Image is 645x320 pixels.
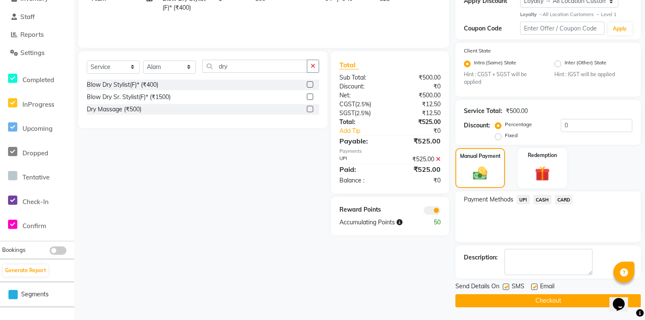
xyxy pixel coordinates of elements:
small: Hint : IGST will be applied [554,71,632,78]
span: UPI [517,195,530,204]
a: Staff [2,12,72,22]
div: Blow Dry Sr. Stylist(F)* (₹1500) [87,93,171,102]
div: ₹12.50 [390,109,447,118]
span: Tentative [22,173,50,181]
label: Percentage [505,121,532,128]
div: All Location Customers → Level 1 [520,11,632,18]
div: ₹525.00 [390,155,447,164]
input: Search or Scan [202,60,307,73]
label: Manual Payment [460,152,501,160]
div: Payable: [333,136,390,146]
div: Paid: [333,164,390,174]
div: ₹500.00 [390,91,447,100]
div: ₹0 [390,176,447,185]
span: SGST [339,109,355,117]
a: Add Tip [333,127,400,135]
span: Completed [22,76,54,84]
label: Redemption [528,152,557,159]
div: Coupon Code [464,24,520,33]
div: Accumulating Points [333,218,419,227]
div: ₹12.50 [390,100,447,109]
div: Sub Total: [333,73,390,82]
div: Total: [333,118,390,127]
div: Balance : [333,176,390,185]
div: ₹500.00 [506,107,528,116]
label: Fixed [505,132,518,139]
span: CGST [339,100,355,108]
span: 2.5% [357,101,369,108]
div: ₹0 [400,127,447,135]
img: _cash.svg [469,165,492,182]
div: Description: [464,253,498,262]
div: ( ) [333,100,390,109]
div: Service Total: [464,107,502,116]
div: 50 [419,218,447,227]
div: Reward Points [333,205,390,215]
div: ₹525.00 [390,118,447,127]
img: _gift.svg [530,164,555,183]
button: Checkout [455,294,641,307]
span: SMS [512,282,524,292]
span: Dropped [22,149,48,157]
div: ₹525.00 [390,136,447,146]
span: Settings [20,49,44,57]
span: CARD [555,195,573,204]
span: Upcoming [22,124,52,132]
div: ₹0 [390,82,447,91]
span: Total [339,61,359,69]
label: Client State [464,47,491,55]
div: UPI [333,155,390,164]
span: Segments [21,290,49,299]
span: Email [540,282,554,292]
strong: Loyalty → [520,11,543,17]
div: Discount: [464,121,490,130]
small: Hint : CGST + SGST will be applied [464,71,542,86]
button: Generate Report [3,265,48,276]
iframe: chat widget [609,286,637,312]
span: Check-In [22,198,49,206]
div: ₹500.00 [390,73,447,82]
span: Confirm [22,222,46,230]
a: Settings [2,48,72,58]
span: InProgress [22,100,54,108]
span: Payment Methods [464,195,513,204]
span: 2.5% [356,110,369,116]
label: Inter (Other) State [565,59,606,69]
div: ₹525.00 [390,164,447,174]
span: Send Details On [455,282,499,292]
span: Bookings [2,246,25,253]
div: Payments [339,148,441,155]
div: Net: [333,91,390,100]
span: CASH [533,195,551,204]
input: Enter Offer / Coupon Code [520,22,604,35]
button: Apply [608,22,632,35]
div: ( ) [333,109,390,118]
div: Discount: [333,82,390,91]
a: Reports [2,30,72,40]
div: Dry Massage (₹500) [87,105,141,114]
label: Intra (Same) State [474,59,516,69]
div: Blow Dry Stylist(F)* (₹400) [87,80,158,89]
span: Staff [20,13,35,21]
span: Reports [20,30,44,39]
